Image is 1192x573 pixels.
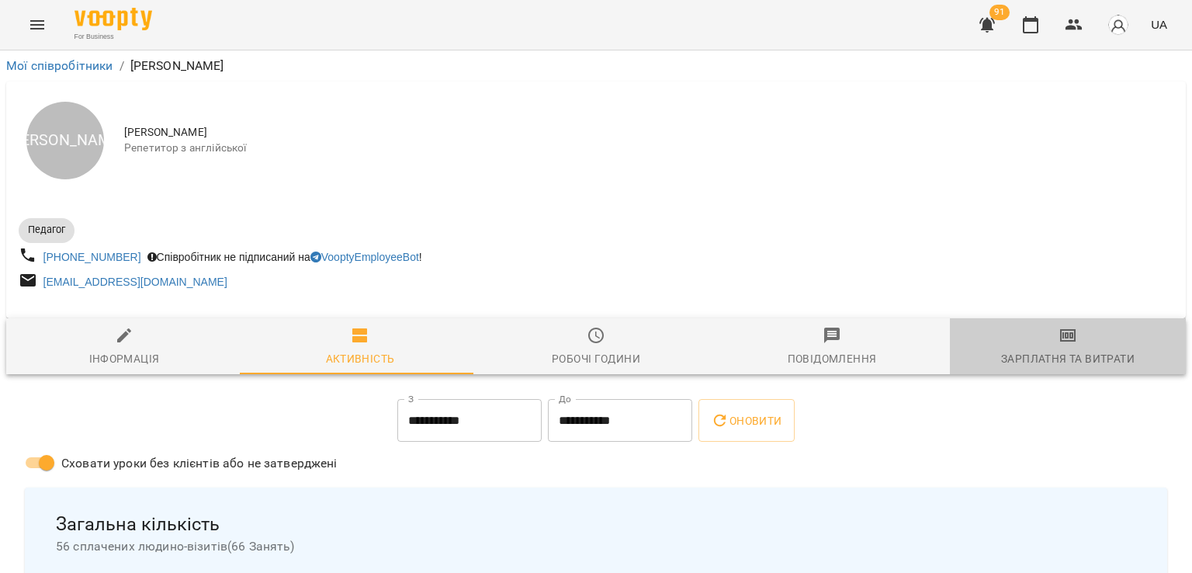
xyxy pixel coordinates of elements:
button: Оновити [698,399,794,443]
span: Репетитор з англійської [124,141,1173,156]
img: avatar_s.png [1107,14,1129,36]
span: Оновити [711,412,781,430]
a: Мої співробітники [6,58,113,73]
p: [PERSON_NAME] [130,57,224,75]
button: UA [1145,10,1173,39]
nav: breadcrumb [6,57,1186,75]
a: VooptyEmployeeBot [310,251,419,263]
span: [PERSON_NAME] [124,125,1173,141]
a: [PHONE_NUMBER] [43,251,141,263]
span: Сховати уроки без клієнтів або не затверджені [61,454,338,473]
div: Зарплатня та Витрати [1001,349,1135,368]
span: For Business [74,32,152,42]
div: Робочі години [552,349,640,368]
img: Voopty Logo [74,8,152,30]
span: Педагог [19,223,74,237]
li: / [120,57,124,75]
span: Загальна кількість [56,512,1136,537]
span: 91 [989,5,1010,20]
span: UA [1151,16,1167,33]
a: [EMAIL_ADDRESS][DOMAIN_NAME] [43,276,227,288]
div: Співробітник не підписаний на ! [144,246,425,268]
button: Menu [19,6,56,43]
div: Інформація [89,349,160,368]
div: [PERSON_NAME] [26,102,104,179]
div: Повідомлення [788,349,877,368]
div: Активність [326,349,395,368]
span: 56 сплачених людино-візитів ( 66 Занять ) [56,537,1136,556]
